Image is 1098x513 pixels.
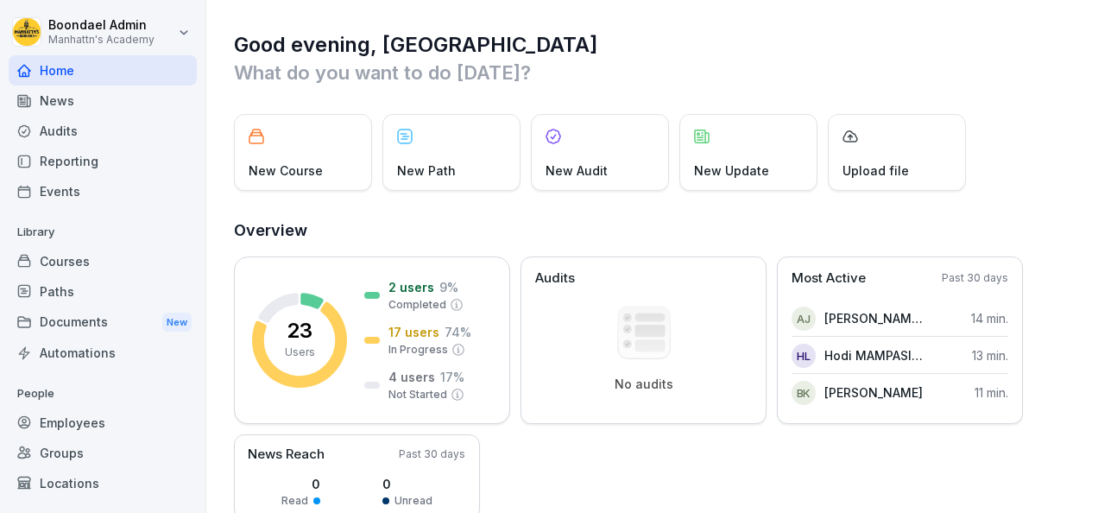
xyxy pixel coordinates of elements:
[9,380,197,408] p: People
[9,246,197,276] a: Courses
[9,307,197,339] div: Documents
[287,320,312,341] p: 23
[842,161,909,180] p: Upload file
[281,493,308,509] p: Read
[440,368,464,386] p: 17 %
[9,338,197,368] a: Automations
[388,278,434,296] p: 2 users
[48,34,155,46] p: Manhattn's Academy
[9,218,197,246] p: Library
[9,408,197,438] a: Employees
[162,313,192,332] div: New
[234,31,1072,59] h1: Good evening, [GEOGRAPHIC_DATA]
[234,59,1072,86] p: What do you want to do [DATE]?
[48,18,155,33] p: Boondael Admin
[388,297,446,313] p: Completed
[9,116,197,146] a: Audits
[9,276,197,307] a: Paths
[249,161,323,180] p: New Course
[535,269,575,288] p: Audits
[975,383,1008,402] p: 11 min.
[615,377,673,392] p: No audits
[285,345,315,360] p: Users
[9,468,197,498] a: Locations
[388,368,435,386] p: 4 users
[972,346,1008,364] p: 13 min.
[792,381,816,405] div: BK
[388,342,448,358] p: In Progress
[824,309,924,327] p: [PERSON_NAME] De [PERSON_NAME]
[942,270,1008,286] p: Past 30 days
[824,383,923,402] p: [PERSON_NAME]
[248,445,325,465] p: News Reach
[382,475,432,493] p: 0
[694,161,769,180] p: New Update
[9,55,197,85] a: Home
[792,269,866,288] p: Most Active
[399,446,465,462] p: Past 30 days
[971,309,1008,327] p: 14 min.
[281,475,320,493] p: 0
[388,323,439,341] p: 17 users
[9,176,197,206] a: Events
[824,346,924,364] p: Hodi MAMPASI LUSADISU
[9,438,197,468] a: Groups
[439,278,458,296] p: 9 %
[397,161,456,180] p: New Path
[9,85,197,116] a: News
[9,307,197,339] a: DocumentsNew
[546,161,608,180] p: New Audit
[394,493,432,509] p: Unread
[792,344,816,368] div: HL
[792,307,816,331] div: AJ
[9,146,197,176] a: Reporting
[234,218,1072,243] h2: Overview
[445,323,471,341] p: 74 %
[388,387,447,402] p: Not Started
